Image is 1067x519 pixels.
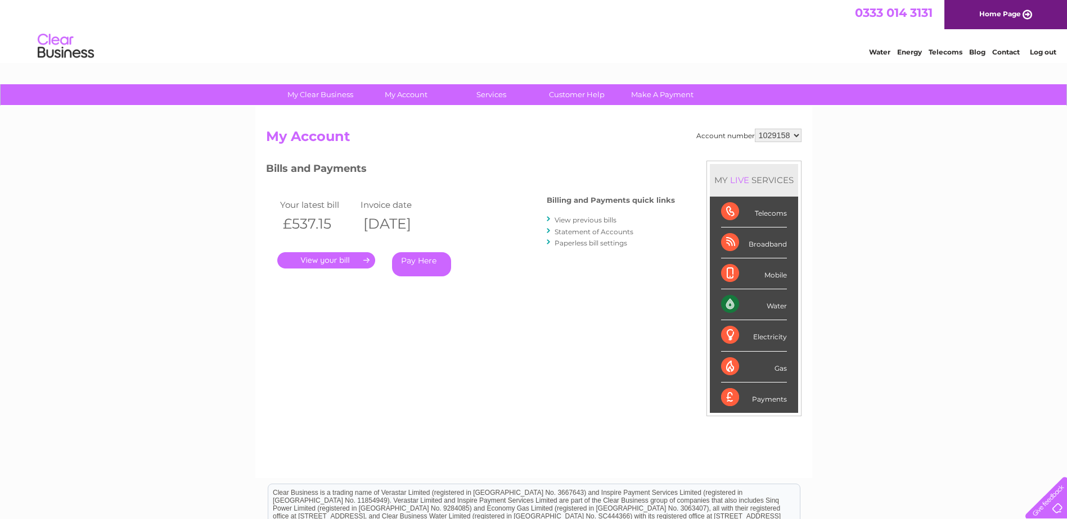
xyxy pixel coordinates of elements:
[710,164,798,196] div: MY SERVICES
[358,212,439,235] th: [DATE]
[274,84,367,105] a: My Clear Business
[277,197,358,212] td: Your latest bill
[547,196,675,204] h4: Billing and Payments quick links
[359,84,452,105] a: My Account
[616,84,709,105] a: Make A Payment
[530,84,623,105] a: Customer Help
[277,212,358,235] th: £537.15
[721,352,787,383] div: Gas
[969,48,985,56] a: Blog
[445,84,538,105] a: Services
[728,175,751,185] div: LIVE
[721,383,787,413] div: Payments
[992,48,1020,56] a: Contact
[929,48,962,56] a: Telecoms
[855,6,933,20] a: 0333 014 3131
[555,227,633,236] a: Statement of Accounts
[721,289,787,320] div: Water
[266,129,802,150] h2: My Account
[266,161,675,180] h3: Bills and Payments
[721,258,787,289] div: Mobile
[555,239,627,247] a: Paperless bill settings
[277,252,375,268] a: .
[555,216,616,224] a: View previous bills
[268,6,800,54] div: Clear Business is a trading name of Verastar Limited (registered in [GEOGRAPHIC_DATA] No. 3667643...
[392,252,451,276] a: Pay Here
[696,129,802,142] div: Account number
[358,197,439,212] td: Invoice date
[869,48,890,56] a: Water
[37,29,94,63] img: logo.png
[897,48,922,56] a: Energy
[721,197,787,227] div: Telecoms
[1030,48,1056,56] a: Log out
[721,227,787,258] div: Broadband
[721,320,787,351] div: Electricity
